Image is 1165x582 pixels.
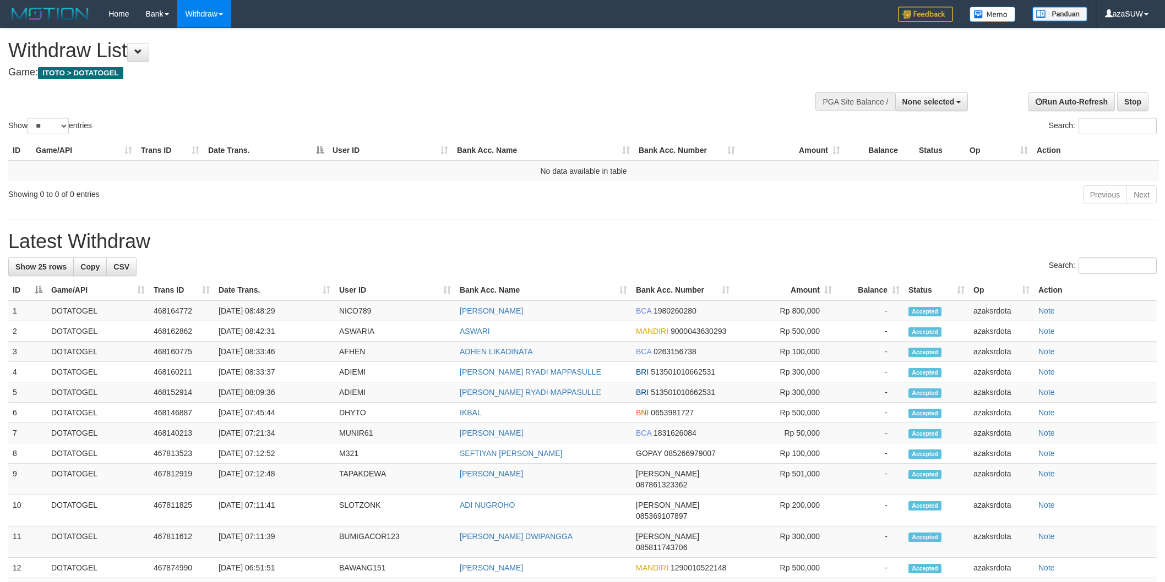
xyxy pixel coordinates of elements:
th: Bank Acc. Number: activate to sort column ascending [634,140,739,161]
img: Button%20Memo.svg [970,7,1016,22]
td: 8 [8,443,47,464]
td: 467812919 [149,464,214,495]
img: Feedback.jpg [898,7,953,22]
td: DOTATOGEL [47,321,149,342]
td: No data available in table [8,161,1159,181]
span: Copy 513501010662531 to clipboard [651,388,715,397]
td: azaksrdota [969,495,1034,526]
td: DOTATOGEL [47,423,149,443]
h4: Game: [8,67,766,78]
a: Note [1038,347,1055,356]
th: Amount: activate to sort column ascending [734,280,836,300]
span: GOPAY [636,449,662,458]
td: TAPAKDEWA [335,464,455,495]
a: Note [1038,501,1055,509]
td: - [836,403,904,423]
th: Trans ID: activate to sort column ascending [149,280,214,300]
th: User ID: activate to sort column ascending [335,280,455,300]
td: ADIEMI [335,362,455,382]
span: ITOTO > DOTATOGEL [38,67,123,79]
td: MUNIR61 [335,423,455,443]
span: Accepted [908,564,941,573]
span: Accepted [908,429,941,438]
td: BAWANG151 [335,558,455,578]
td: 468146887 [149,403,214,423]
th: Action [1034,280,1157,300]
a: Note [1038,408,1055,417]
a: Note [1038,306,1055,315]
span: Accepted [908,449,941,459]
img: panduan.png [1032,7,1087,21]
td: azaksrdota [969,443,1034,464]
a: ASWARI [460,327,490,336]
td: 5 [8,382,47,403]
td: DOTATOGEL [47,342,149,362]
td: SLOTZONK [335,495,455,526]
span: Accepted [908,388,941,398]
span: BCA [636,306,651,315]
span: BCA [636,347,651,356]
th: User ID: activate to sort column ascending [328,140,453,161]
td: 2 [8,321,47,342]
td: DOTATOGEL [47,382,149,403]
a: Copy [73,257,107,276]
td: - [836,321,904,342]
a: [PERSON_NAME] [460,563,523,572]
td: 468162862 [149,321,214,342]
td: [DATE] 07:45:44 [214,403,335,423]
span: Accepted [908,409,941,418]
label: Show entries [8,118,92,134]
span: Copy 087861323362 to clipboard [636,480,687,489]
td: azaksrdota [969,464,1034,495]
th: Bank Acc. Name: activate to sort column ascending [455,280,632,300]
td: - [836,443,904,464]
td: - [836,300,904,321]
th: Bank Acc. Name: activate to sort column ascending [453,140,634,161]
td: 1 [8,300,47,321]
a: Previous [1083,185,1127,204]
a: Show 25 rows [8,257,74,276]
th: Status [914,140,965,161]
td: - [836,526,904,558]
a: CSV [106,257,137,276]
a: ADI NUGROHO [460,501,515,509]
td: DOTATOGEL [47,526,149,558]
span: [PERSON_NAME] [636,532,699,541]
td: azaksrdota [969,526,1034,558]
td: DOTATOGEL [47,300,149,321]
td: ADIEMI [335,382,455,403]
th: Date Trans.: activate to sort column ascending [214,280,335,300]
th: Balance: activate to sort column ascending [836,280,904,300]
a: SEFTIYAN [PERSON_NAME] [460,449,562,458]
td: 468160211 [149,362,214,382]
td: Rp 800,000 [734,300,836,321]
span: Accepted [908,501,941,510]
td: azaksrdota [969,342,1034,362]
span: Show 25 rows [15,262,67,271]
td: [DATE] 07:12:52 [214,443,335,464]
a: Note [1038,367,1055,376]
span: None selected [902,97,955,106]
td: azaksrdota [969,362,1034,382]
td: azaksrdota [969,382,1034,403]
a: Note [1038,532,1055,541]
a: Note [1038,469,1055,478]
td: 4 [8,362,47,382]
span: Accepted [908,368,941,377]
th: Trans ID: activate to sort column ascending [137,140,204,161]
td: 467874990 [149,558,214,578]
td: DOTATOGEL [47,558,149,578]
td: azaksrdota [969,321,1034,342]
td: [DATE] 07:11:39 [214,526,335,558]
span: [PERSON_NAME] [636,501,699,509]
td: [DATE] 08:48:29 [214,300,335,321]
th: Game/API: activate to sort column ascending [47,280,149,300]
a: Next [1126,185,1157,204]
a: [PERSON_NAME] [460,429,523,437]
td: Rp 100,000 [734,443,836,464]
td: azaksrdota [969,403,1034,423]
a: [PERSON_NAME] DWIPANGGA [460,532,573,541]
a: IKBAL [460,408,482,417]
td: - [836,423,904,443]
td: [DATE] 08:33:37 [214,362,335,382]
